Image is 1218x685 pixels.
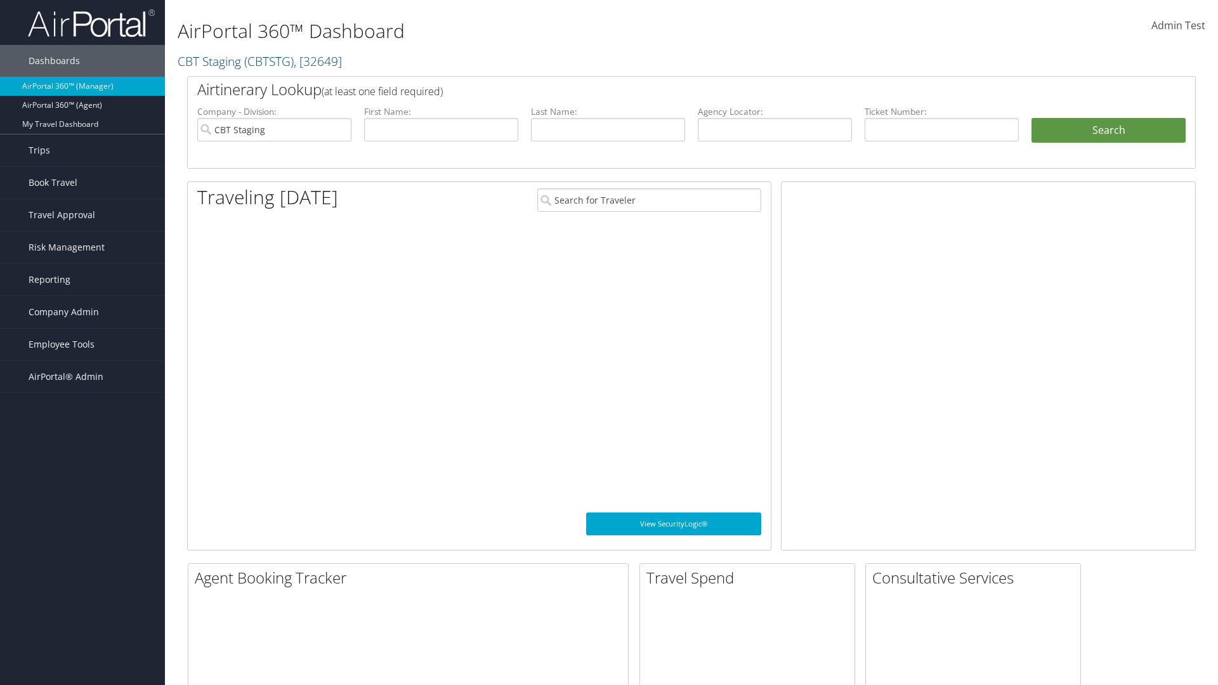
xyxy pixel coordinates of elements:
span: ( CBTSTG ) [244,53,294,70]
span: Company Admin [29,296,99,328]
span: Travel Approval [29,199,95,231]
h1: AirPortal 360™ Dashboard [178,18,863,44]
a: CBT Staging [178,53,342,70]
h2: Travel Spend [646,567,855,589]
button: Search [1031,118,1186,143]
span: Trips [29,134,50,166]
label: First Name: [364,105,518,118]
span: (at least one field required) [322,84,443,98]
h1: Traveling [DATE] [197,184,338,211]
span: Employee Tools [29,329,95,360]
h2: Agent Booking Tracker [195,567,628,589]
h2: Airtinerary Lookup [197,79,1102,100]
span: Book Travel [29,167,77,199]
h2: Consultative Services [872,567,1080,589]
img: airportal-logo.png [28,8,155,38]
span: , [ 32649 ] [294,53,342,70]
span: Admin Test [1151,18,1205,32]
label: Company - Division: [197,105,351,118]
a: View SecurityLogic® [586,512,761,535]
span: Reporting [29,264,70,296]
label: Last Name: [531,105,685,118]
label: Ticket Number: [865,105,1019,118]
input: Search for Traveler [537,188,761,212]
label: Agency Locator: [698,105,852,118]
span: Dashboards [29,45,80,77]
a: Admin Test [1151,6,1205,46]
span: Risk Management [29,232,105,263]
span: AirPortal® Admin [29,361,103,393]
